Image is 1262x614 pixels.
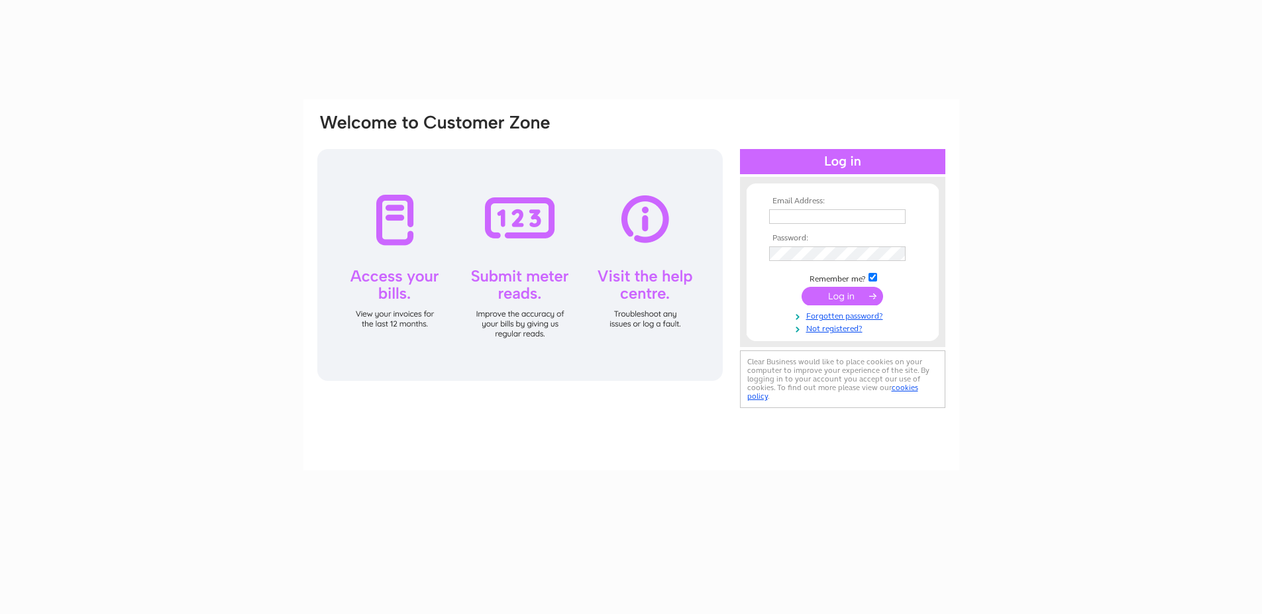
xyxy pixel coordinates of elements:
a: Forgotten password? [769,309,920,321]
th: Email Address: [766,197,920,206]
a: cookies policy [747,383,918,401]
td: Remember me? [766,271,920,284]
input: Submit [802,287,883,305]
a: Not registered? [769,321,920,334]
div: Clear Business would like to place cookies on your computer to improve your experience of the sit... [740,350,945,408]
th: Password: [766,234,920,243]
